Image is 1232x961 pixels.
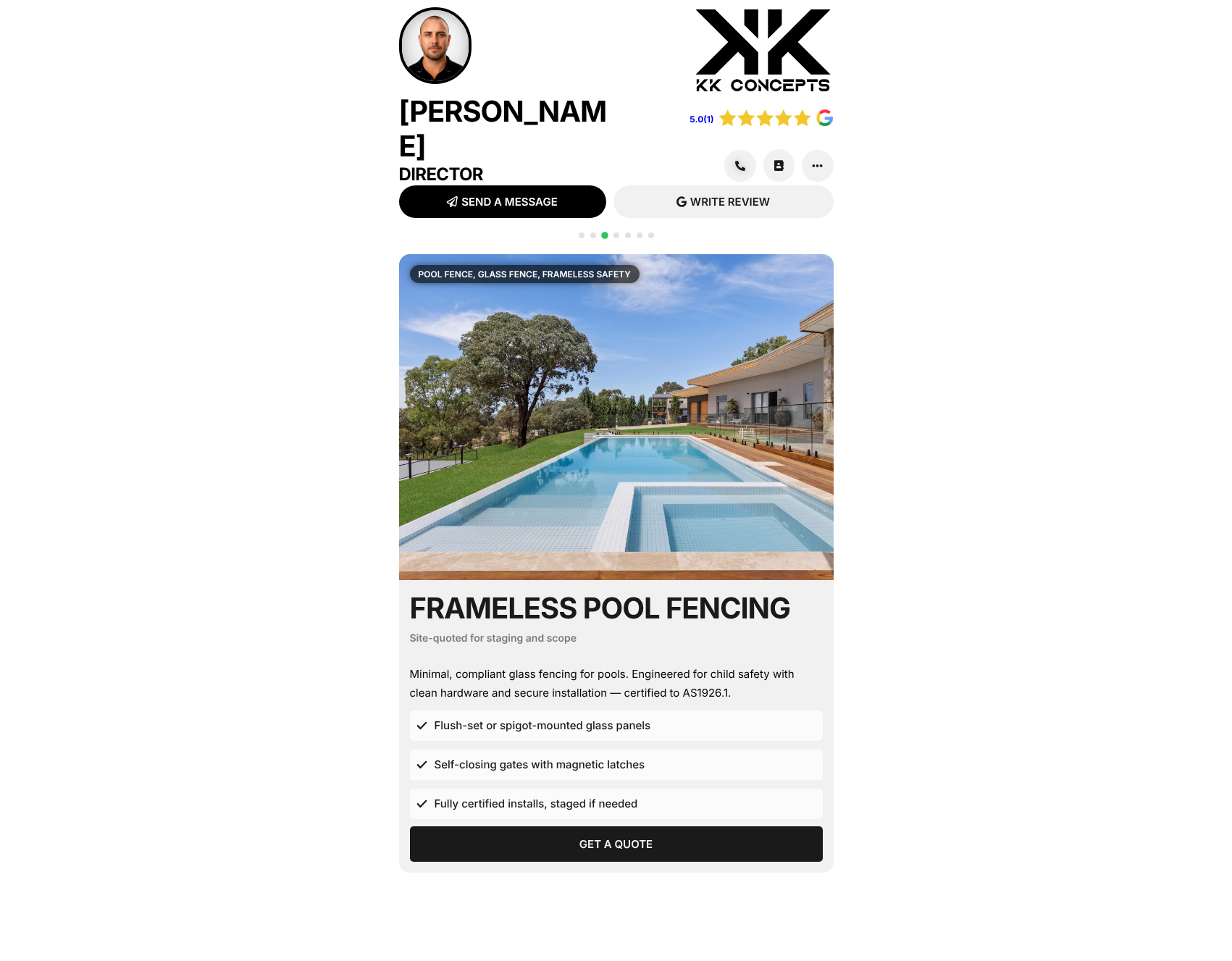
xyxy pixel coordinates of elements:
h2: [PERSON_NAME] [399,94,616,164]
span: Go to slide 6 [637,232,642,238]
div: 3 / 7 [399,254,834,907]
h6: Site-quoted for staging and scope [410,631,823,646]
span: Flush-set or spigot-mounted glass panels [435,716,651,735]
span: WRITE REVIEW [690,196,770,207]
span: Go to slide 7 [648,232,654,238]
span: SEND A MESSAGE [461,196,557,207]
a: SEND A MESSAGE [399,185,606,218]
div: Carousel [399,254,834,959]
span: Fully certified installs, staged if needed [435,794,638,813]
div: Minimal, compliant glass fencing for pools. Engineered for child safety with clean hardware and s... [410,665,823,703]
span: Go to slide 5 [625,232,631,238]
span: Go to slide 3 [601,232,608,239]
span: Self-closing gates with magnetic latches [435,755,645,774]
span: Go to slide 4 [613,232,619,238]
p: Pool Fence, Glass Fence, Frameless Safety [419,267,631,282]
a: Get a Quote [410,826,823,862]
span: Go to slide 2 [590,232,596,238]
a: 5.0(1) [690,114,713,125]
h3: Director [399,164,616,185]
h2: Frameless Pool Fencing [410,591,823,626]
span: Go to slide 1 [579,232,584,238]
span: Get a Quote [579,839,653,849]
a: WRITE REVIEW [613,185,834,218]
